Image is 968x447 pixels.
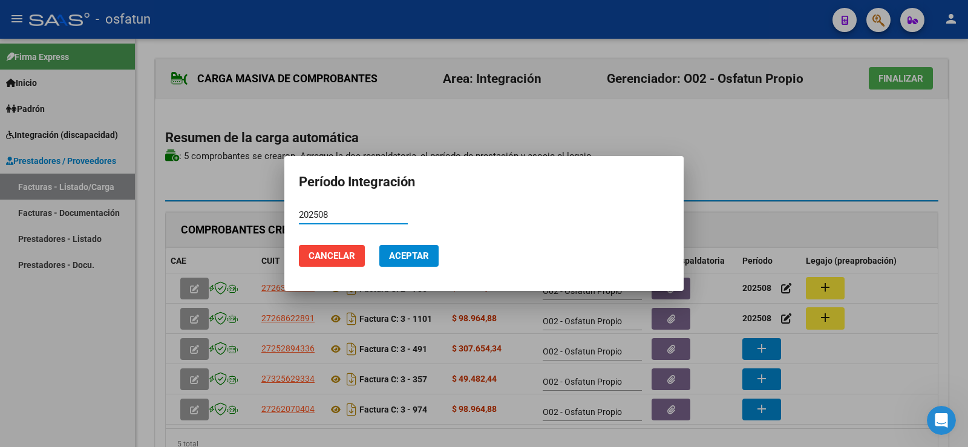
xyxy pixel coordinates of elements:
[309,250,355,261] span: Cancelar
[379,245,439,267] button: Aceptar
[299,245,365,267] button: Cancelar
[927,406,956,435] iframe: Intercom live chat
[389,250,429,261] span: Aceptar
[299,171,669,194] h2: Período Integración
